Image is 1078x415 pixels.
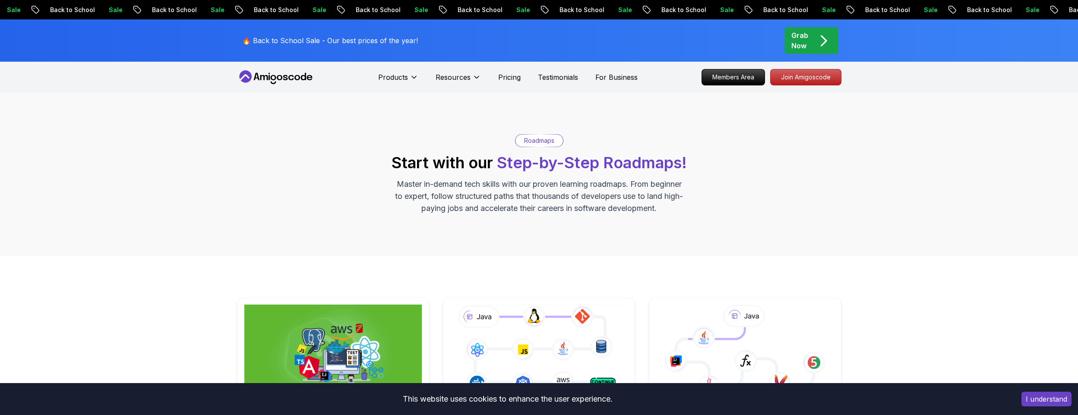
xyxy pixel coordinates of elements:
[1021,392,1072,406] button: Accept cookies
[201,6,229,14] p: Sale
[914,6,942,14] p: Sale
[1016,6,1044,14] p: Sale
[609,6,636,14] p: Sale
[244,6,303,14] p: Back to School
[498,72,521,82] a: Pricing
[303,6,331,14] p: Sale
[392,154,687,171] h2: Start with our
[550,6,609,14] p: Back to School
[856,6,914,14] p: Back to School
[378,72,418,89] button: Products
[507,6,534,14] p: Sale
[41,6,99,14] p: Back to School
[524,136,554,145] p: Roadmaps
[812,6,840,14] p: Sale
[394,178,684,214] p: Master in-demand tech skills with our proven learning roadmaps. From beginner to expert, follow s...
[538,72,578,82] a: Testimonials
[346,6,405,14] p: Back to School
[6,390,1008,409] div: This website uses cookies to enhance the user experience.
[242,35,418,46] p: 🔥 Back to School Sale - Our best prices of the year!
[448,6,507,14] p: Back to School
[378,72,408,82] p: Products
[652,6,711,14] p: Back to School
[754,6,812,14] p: Back to School
[958,6,1016,14] p: Back to School
[436,72,471,82] p: Resources
[702,69,765,85] p: Members Area
[436,72,481,89] button: Resources
[702,69,765,85] a: Members Area
[99,6,127,14] p: Sale
[711,6,738,14] p: Sale
[791,30,808,51] p: Grab Now
[497,153,687,172] span: Step-by-Step Roadmaps!
[405,6,433,14] p: Sale
[142,6,201,14] p: Back to School
[244,305,422,398] img: Full Stack Professional v2
[595,72,638,82] a: For Business
[771,69,841,85] p: Join Amigoscode
[770,69,841,85] a: Join Amigoscode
